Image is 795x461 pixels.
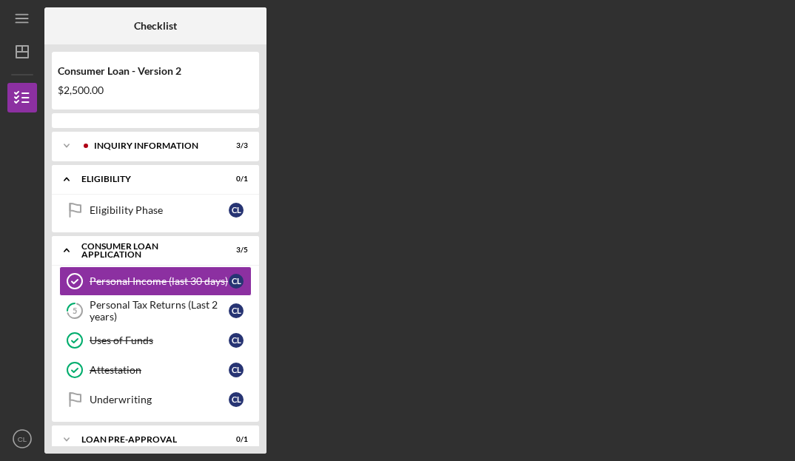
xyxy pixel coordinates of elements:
div: Eligibility Phase [90,204,229,216]
div: Consumer Loan - Version 2 [58,65,253,77]
div: 0 / 1 [221,435,248,444]
div: C L [229,203,244,218]
text: CL [18,435,27,443]
div: Consumer Loan Application [81,242,211,259]
div: 3 / 3 [221,141,248,150]
button: CL [7,424,37,454]
div: 0 / 1 [221,175,248,184]
div: Personal Income (last 30 days) [90,275,229,287]
div: C L [229,392,244,407]
div: C L [229,333,244,348]
b: Checklist [134,20,177,32]
div: 3 / 5 [221,246,248,255]
div: Uses of Funds [90,334,229,346]
tspan: 5 [73,306,77,316]
div: Personal Tax Returns (Last 2 years) [90,299,229,323]
div: Underwriting [90,394,229,406]
a: UnderwritingCL [59,385,252,414]
a: AttestationCL [59,355,252,385]
a: 5Personal Tax Returns (Last 2 years)CL [59,296,252,326]
a: Eligibility PhaseCL [59,195,252,225]
a: Personal Income (last 30 days)CL [59,266,252,296]
div: $2,500.00 [58,84,253,96]
div: Attestation [90,364,229,376]
a: Uses of FundsCL [59,326,252,355]
div: Inquiry Information [94,141,211,150]
div: C L [229,303,244,318]
div: C L [229,363,244,377]
div: Eligibility [81,175,211,184]
div: Loan Pre-Approval [81,435,211,444]
div: C L [229,274,244,289]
